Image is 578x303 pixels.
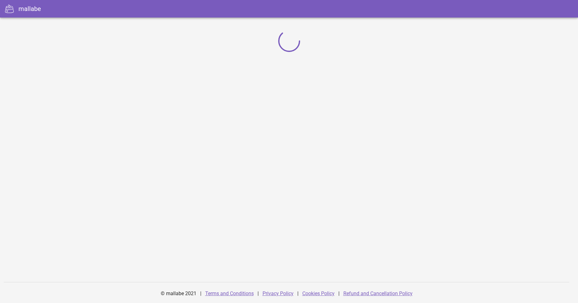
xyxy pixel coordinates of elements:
a: Cookies Policy [302,290,335,296]
a: Privacy Policy [263,290,294,296]
div: | [200,286,201,301]
div: | [297,286,299,301]
div: mallabe [18,4,41,13]
div: © mallabe 2021 [157,286,200,301]
a: Refund and Cancellation Policy [343,290,413,296]
a: Terms and Conditions [205,290,254,296]
div: | [258,286,259,301]
div: | [338,286,340,301]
